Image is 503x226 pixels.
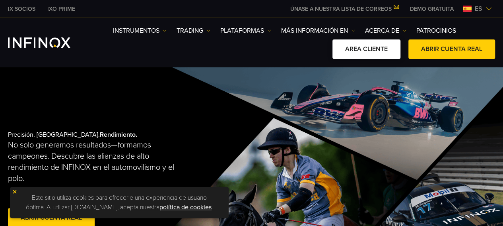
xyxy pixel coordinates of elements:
[100,131,137,139] strong: Rendimiento.
[404,5,460,13] a: INFINOX MENU
[332,39,400,59] a: AREA CLIENTE
[365,26,406,35] a: ACERCA DE
[281,26,355,35] a: Más información en
[41,5,81,13] a: INFINOX
[416,26,456,35] a: Patrocinios
[159,203,212,211] a: política de cookies
[220,26,271,35] a: PLATAFORMAS
[408,39,495,59] a: ABRIR CUENTA REAL
[8,37,89,48] a: INFINOX Logo
[14,191,225,214] p: Este sitio utiliza cookies para ofrecerle una experiencia de usuario óptima. Al utilizar [DOMAIN_...
[2,5,41,13] a: INFINOX
[113,26,167,35] a: Instrumentos
[472,4,486,14] span: es
[12,189,17,195] img: yellow close icon
[8,140,183,184] p: No solo generamos resultados—formamos campeones. Descubre las alianzas de alto rendimiento de INF...
[284,6,404,12] a: ÚNASE A NUESTRA LISTA DE CORREOS
[177,26,210,35] a: TRADING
